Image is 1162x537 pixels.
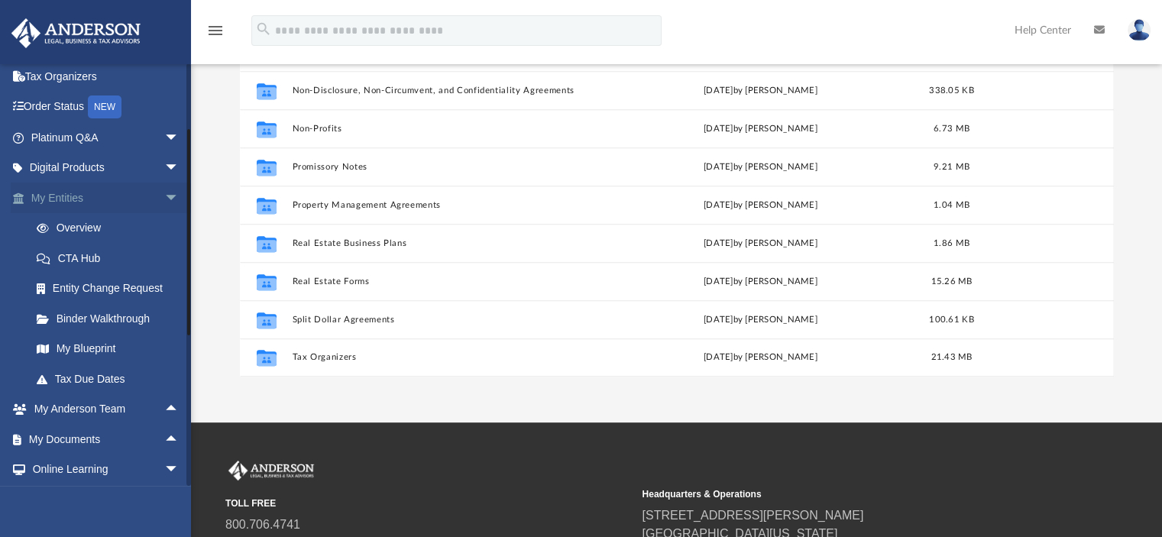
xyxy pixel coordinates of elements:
[21,213,202,244] a: Overview
[292,315,600,325] button: Split Dollar Agreements
[934,201,969,209] span: 1.04 MB
[21,303,202,334] a: Binder Walkthrough
[931,277,972,286] span: 15.26 MB
[292,200,600,210] button: Property Management Agreements
[11,122,202,153] a: Platinum Q&Aarrow_drop_down
[607,351,914,365] div: [DATE] by [PERSON_NAME]
[292,162,600,172] button: Promissory Notes
[11,92,202,123] a: Order StatusNEW
[11,153,202,183] a: Digital Productsarrow_drop_down
[607,313,914,327] div: [DATE] by [PERSON_NAME]
[7,18,145,48] img: Anderson Advisors Platinum Portal
[11,183,202,213] a: My Entitiesarrow_drop_down
[225,518,300,531] a: 800.706.4741
[292,353,600,363] button: Tax Organizers
[11,394,195,425] a: My Anderson Teamarrow_drop_up
[206,29,225,40] a: menu
[934,125,969,133] span: 6.73 MB
[292,124,600,134] button: Non-Profits
[607,199,914,212] div: [DATE] by [PERSON_NAME]
[934,239,969,247] span: 1.86 MB
[21,243,202,273] a: CTA Hub
[164,122,195,154] span: arrow_drop_down
[292,86,600,95] button: Non-Disclosure, Non-Circumvent, and Confidentiality Agreements
[11,424,195,455] a: My Documentsarrow_drop_up
[21,273,202,304] a: Entity Change Request
[642,509,863,522] a: [STREET_ADDRESS][PERSON_NAME]
[607,84,914,98] div: [DATE] by [PERSON_NAME]
[607,160,914,174] div: [DATE] by [PERSON_NAME]
[607,237,914,251] div: [DATE] by [PERSON_NAME]
[929,86,973,95] span: 338.05 KB
[292,238,600,248] button: Real Estate Business Plans
[642,487,1047,501] small: Headquarters & Operations
[21,364,202,394] a: Tax Due Dates
[88,95,121,118] div: NEW
[206,21,225,40] i: menu
[164,424,195,455] span: arrow_drop_up
[931,354,972,362] span: 21.43 MB
[11,455,195,485] a: Online Learningarrow_drop_down
[225,461,317,480] img: Anderson Advisors Platinum Portal
[11,61,202,92] a: Tax Organizers
[929,315,973,324] span: 100.61 KB
[607,122,914,136] div: [DATE] by [PERSON_NAME]
[934,163,969,171] span: 9.21 MB
[21,484,195,515] a: Courses
[21,334,195,364] a: My Blueprint
[240,60,1114,376] div: grid
[1128,19,1151,41] img: User Pic
[607,275,914,289] div: [DATE] by [PERSON_NAME]
[164,394,195,425] span: arrow_drop_up
[225,497,631,510] small: TOLL FREE
[292,277,600,286] button: Real Estate Forms
[164,153,195,184] span: arrow_drop_down
[164,183,195,214] span: arrow_drop_down
[255,21,272,37] i: search
[164,455,195,486] span: arrow_drop_down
